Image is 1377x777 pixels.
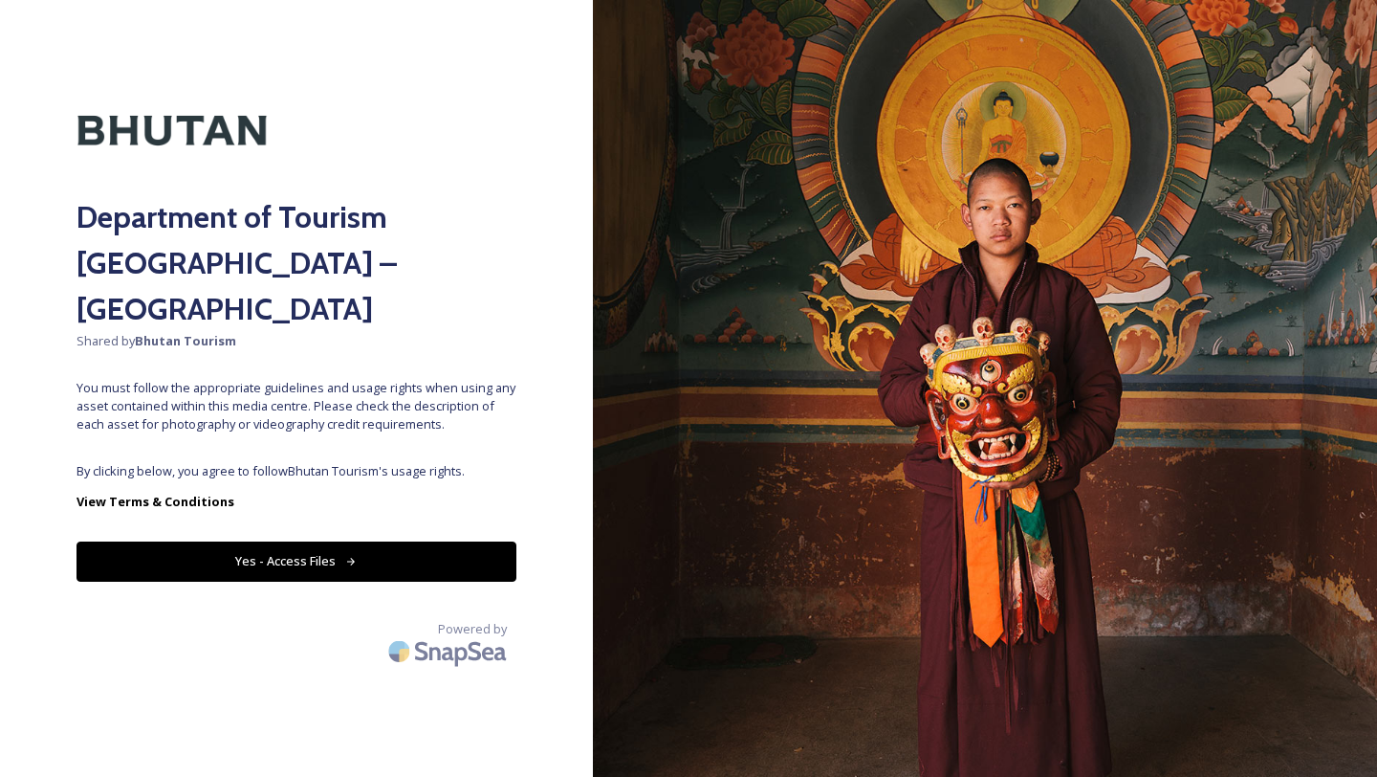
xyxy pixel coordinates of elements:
span: Powered by [438,620,507,638]
h2: Department of Tourism [GEOGRAPHIC_DATA] – [GEOGRAPHIC_DATA] [76,194,516,332]
span: Shared by [76,332,516,350]
strong: Bhutan Tourism [135,332,236,349]
button: Yes - Access Files [76,542,516,581]
img: SnapSea Logo [382,629,516,674]
a: View Terms & Conditions [76,490,516,513]
span: You must follow the appropriate guidelines and usage rights when using any asset contained within... [76,379,516,434]
span: By clicking below, you agree to follow Bhutan Tourism 's usage rights. [76,462,516,480]
strong: View Terms & Conditions [76,493,234,510]
img: Kingdom-of-Bhutan-Logo.png [76,77,268,185]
